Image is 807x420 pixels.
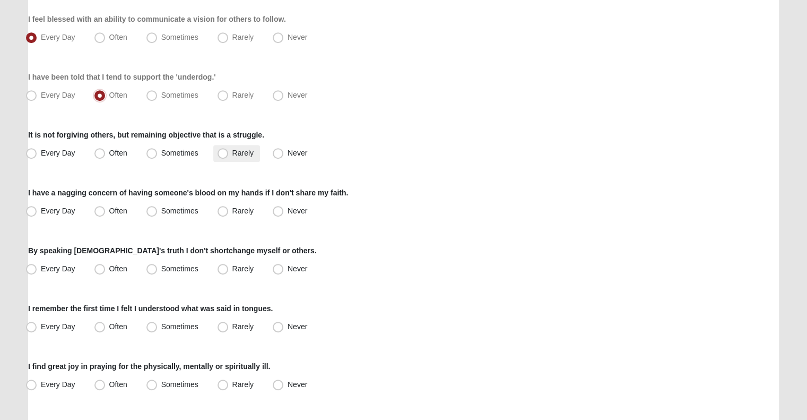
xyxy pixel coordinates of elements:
[41,322,75,331] span: Every Day
[41,264,75,273] span: Every Day
[41,91,75,99] span: Every Day
[28,72,216,82] label: I have been told that I tend to support the 'underdog.'
[109,91,127,99] span: Often
[109,33,127,41] span: Often
[109,264,127,273] span: Often
[288,207,307,215] span: Never
[28,245,317,256] label: By speaking [DEMOGRAPHIC_DATA]'s truth I don't shortchange myself or others.
[288,149,307,157] span: Never
[28,130,264,140] label: It is not forgiving others, but remaining objective that is a struggle.
[41,380,75,389] span: Every Day
[41,33,75,41] span: Every Day
[232,91,254,99] span: Rarely
[232,33,254,41] span: Rarely
[232,149,254,157] span: Rarely
[28,14,286,24] label: I feel blessed with an ability to communicate a vision for others to follow.
[288,322,307,331] span: Never
[161,264,198,273] span: Sometimes
[161,207,198,215] span: Sometimes
[232,207,254,215] span: Rarely
[28,303,273,314] label: I remember the first time I felt I understood what was said in tongues.
[161,322,198,331] span: Sometimes
[288,33,307,41] span: Never
[109,207,127,215] span: Often
[232,322,254,331] span: Rarely
[288,264,307,273] span: Never
[41,207,75,215] span: Every Day
[161,33,198,41] span: Sometimes
[41,149,75,157] span: Every Day
[232,380,254,389] span: Rarely
[109,149,127,157] span: Often
[161,149,198,157] span: Sometimes
[109,380,127,389] span: Often
[109,322,127,331] span: Often
[232,264,254,273] span: Rarely
[28,361,270,372] label: I find great joy in praying for the physically, mentally or spiritually ill.
[161,380,198,389] span: Sometimes
[288,91,307,99] span: Never
[161,91,198,99] span: Sometimes
[28,187,348,198] label: I have a nagging concern of having someone's blood on my hands if I don't share my faith.
[288,380,307,389] span: Never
